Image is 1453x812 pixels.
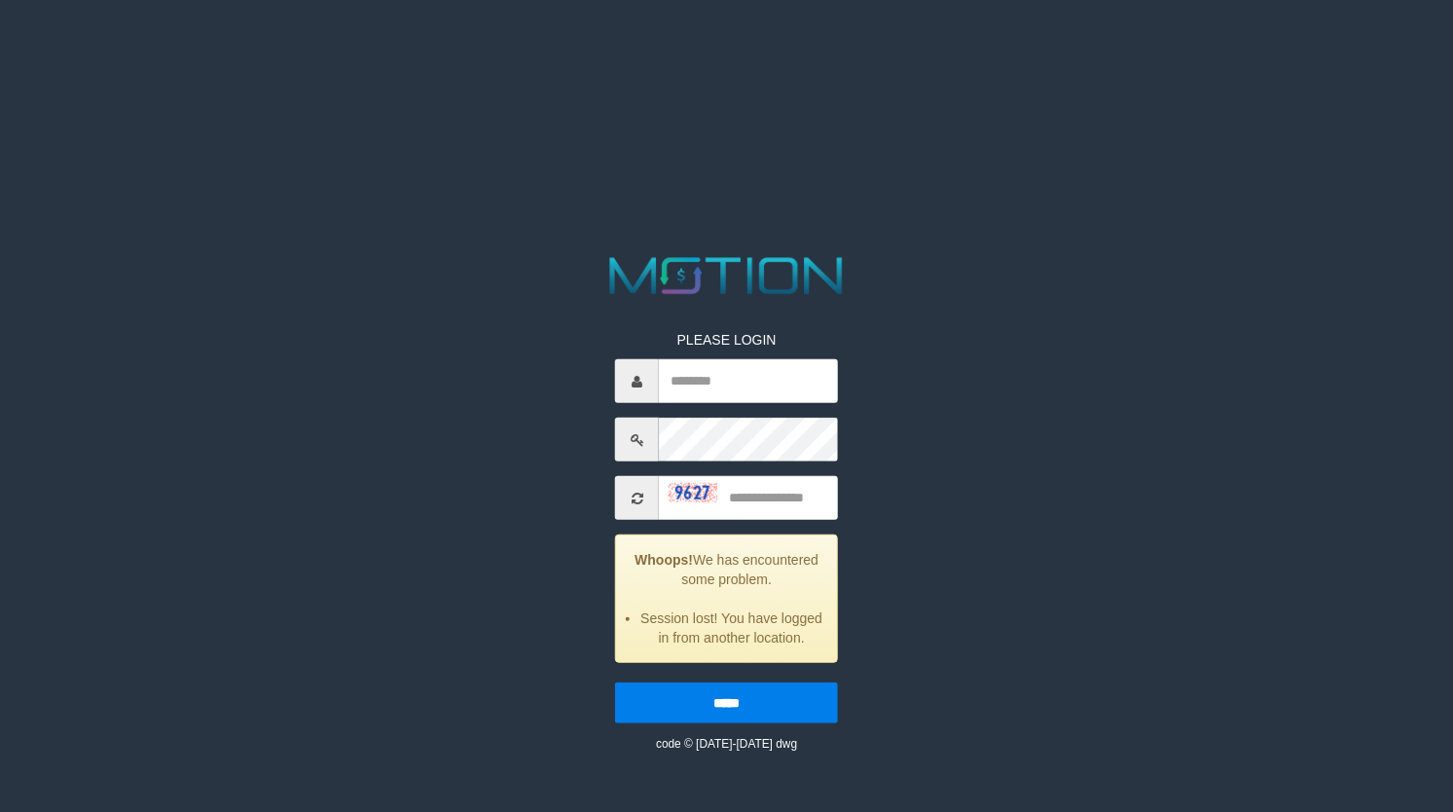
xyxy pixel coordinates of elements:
small: code © [DATE]-[DATE] dwg [656,737,797,751]
li: Session lost! You have logged in from another location. [640,609,822,647]
p: PLEASE LOGIN [615,330,838,350]
div: We has encountered some problem. [615,535,838,663]
img: MOTION_logo.png [599,251,854,301]
strong: Whoops! [635,552,693,568]
img: captcha [669,483,717,502]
